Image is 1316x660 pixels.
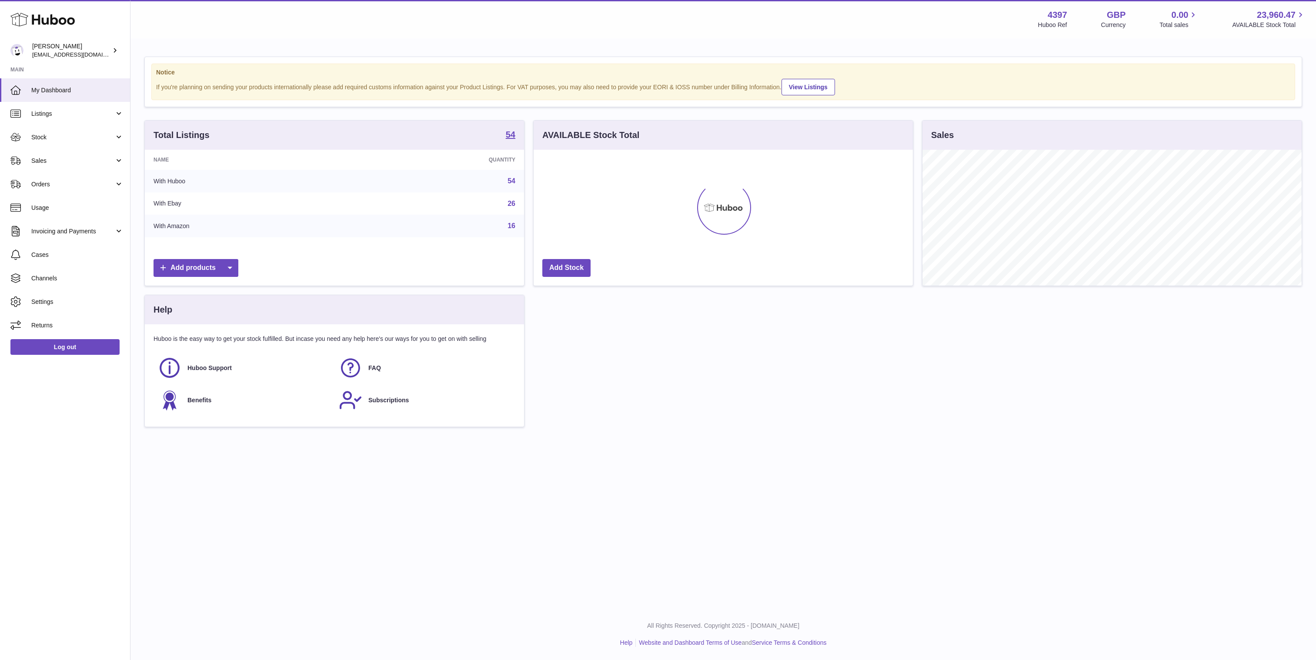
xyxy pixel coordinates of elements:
[187,364,232,372] span: Huboo Support
[156,77,1290,95] div: If you're planning on sending your products internationally please add required customs informati...
[1159,21,1198,29] span: Total sales
[620,639,633,646] a: Help
[506,130,515,141] a: 54
[32,51,128,58] span: [EMAIL_ADDRESS][DOMAIN_NAME]
[31,298,124,306] span: Settings
[31,157,114,165] span: Sales
[31,86,124,94] span: My Dashboard
[508,200,515,207] a: 26
[31,133,114,141] span: Stock
[154,129,210,141] h3: Total Listings
[158,356,330,380] a: Huboo Support
[1159,9,1198,29] a: 0.00 Total sales
[154,335,515,343] p: Huboo is the easy way to get your stock fulfilled. But incase you need any help here's our ways f...
[542,129,639,141] h3: AVAILABLE Stock Total
[931,129,954,141] h3: Sales
[32,42,110,59] div: [PERSON_NAME]
[1038,21,1067,29] div: Huboo Ref
[542,259,591,277] a: Add Stock
[158,388,330,412] a: Benefits
[506,130,515,139] strong: 54
[508,222,515,229] a: 16
[1172,9,1189,21] span: 0.00
[1232,21,1306,29] span: AVAILABLE Stock Total
[1232,9,1306,29] a: 23,960.47 AVAILABLE Stock Total
[1107,9,1126,21] strong: GBP
[368,364,381,372] span: FAQ
[1048,9,1067,21] strong: 4397
[145,170,352,192] td: With Huboo
[752,639,827,646] a: Service Terms & Conditions
[145,215,352,237] td: With Amazon
[31,321,124,330] span: Returns
[31,204,124,212] span: Usage
[339,388,511,412] a: Subscriptions
[31,274,124,283] span: Channels
[352,150,524,170] th: Quantity
[156,68,1290,77] strong: Notice
[31,180,114,189] span: Orders
[1257,9,1296,21] span: 23,960.47
[31,110,114,118] span: Listings
[368,396,409,404] span: Subscriptions
[154,304,172,316] h3: Help
[31,251,124,259] span: Cases
[636,639,826,647] li: and
[10,44,23,57] img: drumnnbass@gmail.com
[1101,21,1126,29] div: Currency
[339,356,511,380] a: FAQ
[145,192,352,215] td: With Ebay
[508,177,515,185] a: 54
[154,259,238,277] a: Add products
[187,396,211,404] span: Benefits
[31,227,114,236] span: Invoicing and Payments
[137,622,1309,630] p: All Rights Reserved. Copyright 2025 - [DOMAIN_NAME]
[145,150,352,170] th: Name
[639,639,742,646] a: Website and Dashboard Terms of Use
[10,339,120,355] a: Log out
[782,79,835,95] a: View Listings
